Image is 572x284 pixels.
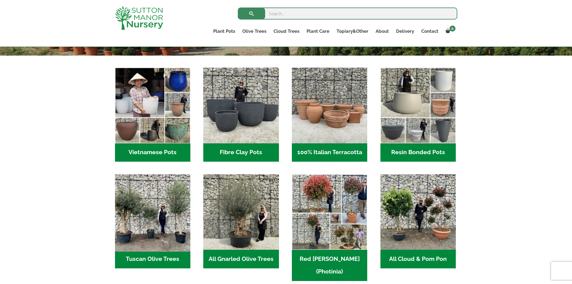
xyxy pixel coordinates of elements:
a: Visit product category All Gnarled Olive Trees [203,174,279,268]
h2: 100% Italian Terracotta [292,143,367,162]
a: Visit product category Fibre Clay Pots [203,68,279,162]
a: Visit product category Resin Bonded Pots [380,68,456,162]
img: Home - 6E921A5B 9E2F 4B13 AB99 4EF601C89C59 1 105 c [115,68,190,143]
a: Visit product category Red Robin (Photinia) [292,174,367,281]
a: Visit product category All Cloud & Pom Pon [380,174,456,268]
h2: Tuscan Olive Trees [115,250,190,268]
a: Delivery [392,27,418,35]
img: Home - 7716AD77 15EA 4607 B135 B37375859F10 [113,173,192,252]
a: About [372,27,392,35]
img: logo [115,6,163,30]
a: Plant Pots [210,27,239,35]
a: Visit product category 100% Italian Terracotta [292,68,367,162]
a: Plant Care [303,27,333,35]
a: Olive Trees [239,27,270,35]
a: 0 [442,27,457,35]
img: Home - 5833C5B7 31D0 4C3A 8E42 DB494A1738DB [203,174,279,250]
img: Home - 1B137C32 8D99 4B1A AA2F 25D5E514E47D 1 105 c [292,68,367,143]
input: Search... [238,8,457,20]
a: Contact [418,27,442,35]
a: Visit product category Tuscan Olive Trees [115,174,190,268]
img: Home - 67232D1B A461 444F B0F6 BDEDC2C7E10B 1 105 c [380,68,456,143]
img: Home - A124EB98 0980 45A7 B835 C04B779F7765 [380,174,456,250]
h2: Red [PERSON_NAME] (Photinia) [292,250,367,281]
h2: Fibre Clay Pots [203,143,279,162]
img: Home - F5A23A45 75B5 4929 8FB2 454246946332 [292,174,367,250]
a: Visit product category Vietnamese Pots [115,68,190,162]
h2: Vietnamese Pots [115,143,190,162]
h2: All Gnarled Olive Trees [203,250,279,268]
h2: Resin Bonded Pots [380,143,456,162]
a: Cloud Trees [270,27,303,35]
h2: All Cloud & Pom Pon [380,250,456,268]
img: Home - 8194B7A3 2818 4562 B9DD 4EBD5DC21C71 1 105 c 1 [203,68,279,143]
a: Topiary&Other [333,27,372,35]
span: 0 [449,26,455,32]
